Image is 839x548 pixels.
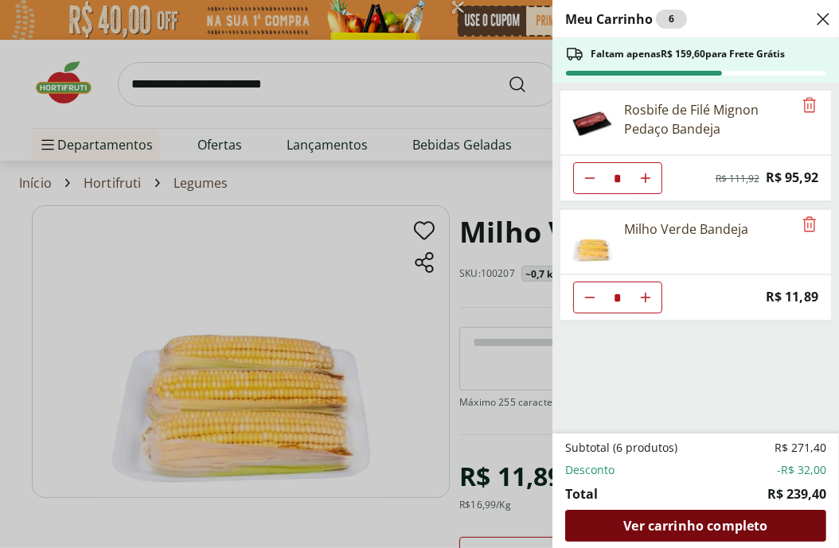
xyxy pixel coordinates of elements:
[570,100,615,145] img: Principal
[630,282,661,313] button: Aumentar Quantidade
[623,519,767,532] span: Ver carrinho completo
[565,10,687,29] h2: Meu Carrinho
[565,462,615,478] span: Desconto
[565,440,677,456] span: Subtotal (6 produtos)
[624,220,748,239] div: Milho Verde Bandeja
[574,162,606,194] button: Diminuir Quantidade
[565,484,598,503] span: Total
[570,220,615,264] img: Milho Verde Bandeja
[800,216,819,235] button: Remove
[656,10,687,29] div: 6
[574,282,606,313] button: Diminuir Quantidade
[624,100,793,138] div: Rosbife de Filé Mignon Pedaço Bandeja
[777,462,826,478] span: -R$ 32,00
[630,162,661,194] button: Aumentar Quantidade
[591,48,785,60] span: Faltam apenas R$ 159,60 para Frete Grátis
[766,167,818,188] span: R$ 95,92
[606,282,630,313] input: Quantidade Atual
[800,96,819,115] button: Remove
[716,173,759,185] span: R$ 111,92
[766,286,818,308] span: R$ 11,89
[767,484,826,503] span: R$ 239,40
[565,510,826,542] a: Ver carrinho completo
[775,440,826,456] span: R$ 271,40
[606,163,630,193] input: Quantidade Atual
